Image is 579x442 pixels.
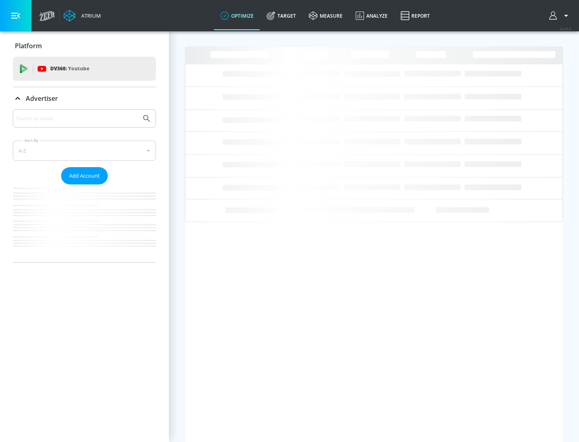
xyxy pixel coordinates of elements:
button: Add Account [61,167,108,184]
div: Advertiser [13,109,156,262]
div: DV360: Youtube [13,57,156,81]
div: Platform [13,35,156,57]
a: Report [394,1,436,30]
input: Search by name [16,113,138,124]
a: Target [260,1,302,30]
a: Atrium [64,10,101,22]
nav: list of Advertiser [13,184,156,262]
p: Youtube [68,64,89,73]
div: Advertiser [13,87,156,110]
p: Platform [15,41,42,50]
a: measure [302,1,349,30]
span: v 4.25.4 [560,27,571,31]
div: Atrium [78,12,101,19]
p: Advertiser [26,94,58,103]
div: A-Z [13,141,156,161]
span: Add Account [69,171,100,180]
label: Sort By [23,138,40,143]
a: Analyze [349,1,394,30]
a: optimize [214,1,260,30]
p: DV360: [50,64,89,73]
